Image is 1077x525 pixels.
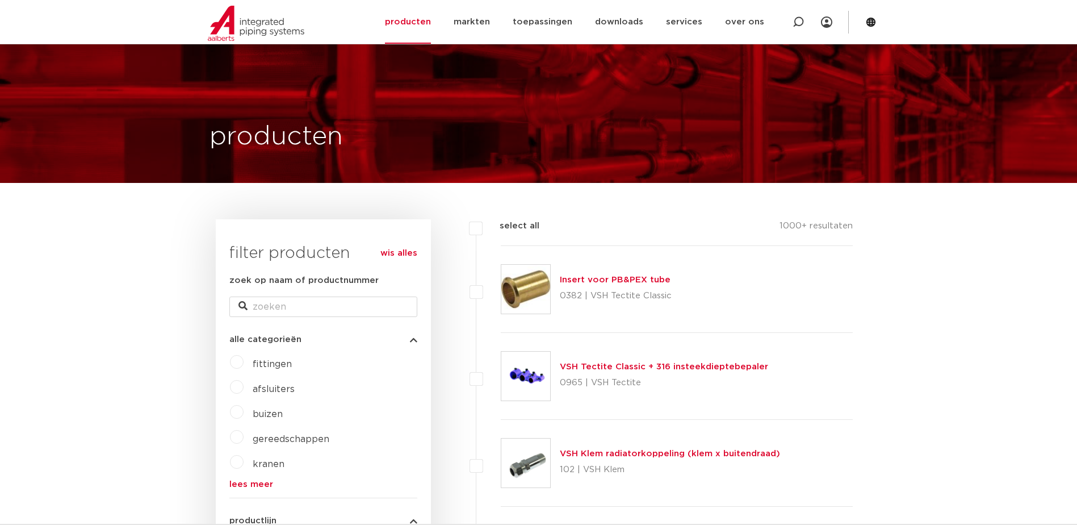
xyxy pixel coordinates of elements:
a: gereedschappen [253,435,329,444]
a: afsluiters [253,385,295,394]
a: VSH Tectite Classic + 316 insteekdieptebepaler [560,363,768,371]
button: alle categorieën [229,335,417,344]
img: Thumbnail for VSH Klem radiatorkoppeling (klem x buitendraad) [501,439,550,488]
h3: filter producten [229,242,417,265]
a: fittingen [253,360,292,369]
label: select all [483,219,539,233]
p: 1000+ resultaten [780,219,853,237]
p: 0382 | VSH Tectite Classic [560,287,672,305]
a: buizen [253,410,283,419]
p: 0965 | VSH Tectite [560,374,768,392]
img: Thumbnail for VSH Tectite Classic + 316 insteekdieptebepaler [501,352,550,401]
a: wis alles [380,247,417,260]
a: lees meer [229,480,417,489]
span: alle categorieën [229,335,301,344]
input: zoeken [229,297,417,317]
a: kranen [253,460,284,469]
p: 102 | VSH Klem [560,461,780,479]
a: Insert voor PB&PEX tube [560,276,670,284]
h1: producten [209,119,343,155]
span: productlijn [229,516,276,525]
a: VSH Klem radiatorkoppeling (klem x buitendraad) [560,449,780,458]
button: productlijn [229,516,417,525]
label: zoek op naam of productnummer [229,274,379,287]
img: Thumbnail for Insert voor PB&PEX tube [501,265,550,314]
